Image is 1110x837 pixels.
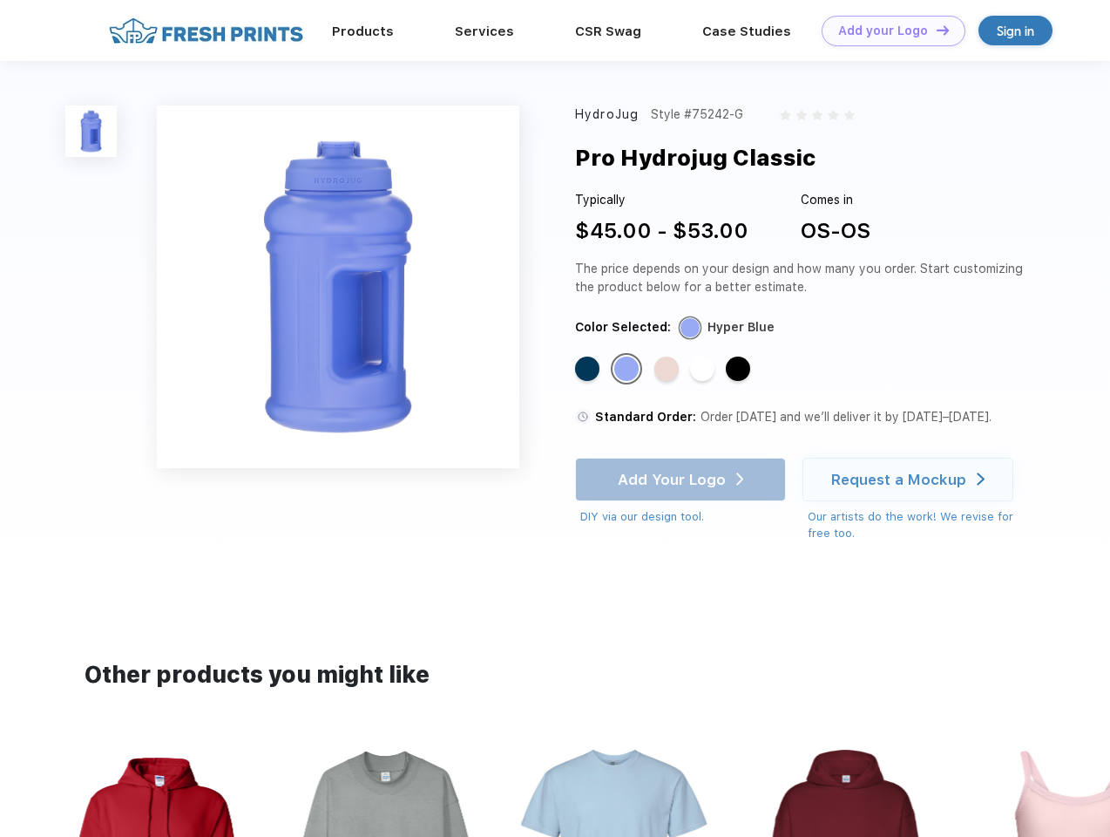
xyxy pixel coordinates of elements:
[595,410,696,424] span: Standard Order:
[844,110,855,120] img: gray_star.svg
[580,508,786,526] div: DIY via our design tool.
[614,357,639,381] div: Hyper Blue
[654,357,679,381] div: Pink Sand
[801,215,870,247] div: OS-OS
[575,105,639,124] div: HydroJug
[85,658,1025,692] div: Other products you might like
[575,357,599,381] div: Navy
[997,21,1034,41] div: Sign in
[796,110,807,120] img: gray_star.svg
[701,410,992,424] span: Order [DATE] and we’ll deliver it by [DATE]–[DATE].
[726,357,750,381] div: Black
[690,357,714,381] div: White
[157,105,519,468] img: func=resize&h=640
[801,191,870,209] div: Comes in
[838,24,928,38] div: Add your Logo
[575,215,748,247] div: $45.00 - $53.00
[65,105,117,157] img: func=resize&h=100
[977,473,985,486] img: white arrow
[780,110,790,120] img: gray_star.svg
[831,471,966,488] div: Request a Mockup
[812,110,822,120] img: gray_star.svg
[808,508,1030,542] div: Our artists do the work! We revise for free too.
[707,318,775,337] div: Hyper Blue
[575,141,816,174] div: Pro Hydrojug Classic
[104,16,308,46] img: fo%20logo%202.webp
[937,25,949,35] img: DT
[332,24,394,39] a: Products
[575,260,1030,296] div: The price depends on your design and how many you order. Start customizing the product below for ...
[575,318,671,337] div: Color Selected:
[978,16,1052,45] a: Sign in
[651,105,743,124] div: Style #75242-G
[575,409,591,425] img: standard order
[575,191,748,209] div: Typically
[828,110,838,120] img: gray_star.svg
